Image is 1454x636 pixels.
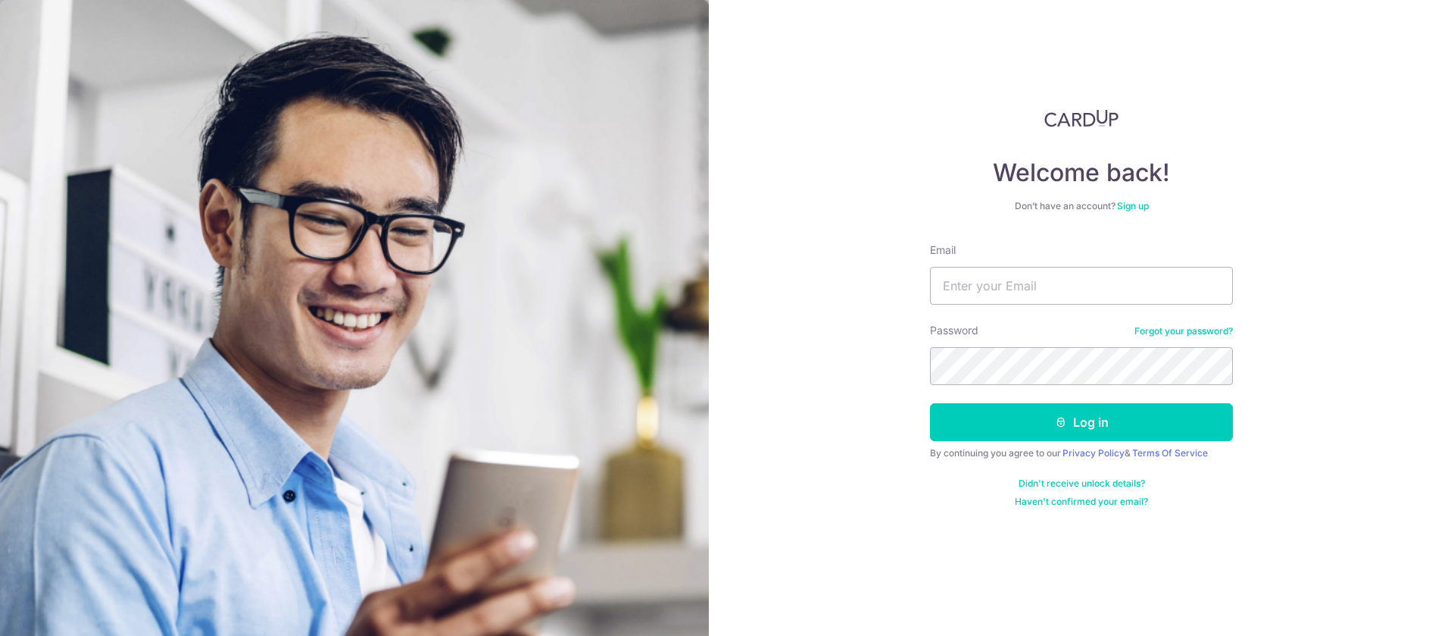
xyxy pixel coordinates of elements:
[1044,109,1119,127] img: CardUp Logo
[1117,200,1149,211] a: Sign up
[930,403,1233,441] button: Log in
[930,158,1233,188] h4: Welcome back!
[1015,496,1148,508] a: Haven't confirmed your email?
[1134,325,1233,337] a: Forgot your password?
[1132,447,1208,459] a: Terms Of Service
[1019,478,1145,490] a: Didn't receive unlock details?
[930,323,978,338] label: Password
[930,200,1233,212] div: Don’t have an account?
[930,267,1233,305] input: Enter your Email
[930,243,956,258] label: Email
[1062,447,1125,459] a: Privacy Policy
[930,447,1233,459] div: By continuing you agree to our &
